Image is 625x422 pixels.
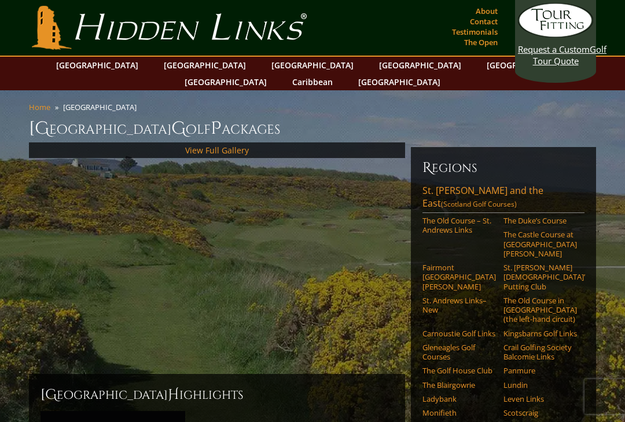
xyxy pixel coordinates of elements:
[422,394,496,403] a: Ladybank
[158,57,252,74] a: [GEOGRAPHIC_DATA]
[422,296,496,315] a: St. Andrews Links–New
[503,408,577,417] a: Scotscraig
[168,386,179,404] span: H
[449,24,501,40] a: Testimonials
[50,57,144,74] a: [GEOGRAPHIC_DATA]
[41,386,394,404] h2: [GEOGRAPHIC_DATA] ighlights
[211,117,222,140] span: P
[503,366,577,375] a: Panmure
[503,329,577,338] a: Kingsbarns Golf Links
[266,57,359,74] a: [GEOGRAPHIC_DATA]
[518,43,590,55] span: Request a Custom
[503,263,577,291] a: St. [PERSON_NAME] [DEMOGRAPHIC_DATA]’ Putting Club
[503,216,577,225] a: The Duke’s Course
[481,57,575,74] a: [GEOGRAPHIC_DATA]
[422,329,496,338] a: Carnoustie Golf Links
[422,216,496,235] a: The Old Course – St. Andrews Links
[286,74,339,90] a: Caribbean
[422,380,496,390] a: The Blairgowrie
[422,408,496,417] a: Monifieth
[352,74,446,90] a: [GEOGRAPHIC_DATA]
[373,57,467,74] a: [GEOGRAPHIC_DATA]
[422,263,496,291] a: Fairmont [GEOGRAPHIC_DATA][PERSON_NAME]
[503,296,577,324] a: The Old Course in [GEOGRAPHIC_DATA] (the left-hand circuit)
[29,117,596,140] h1: [GEOGRAPHIC_DATA] olf ackages
[422,343,496,362] a: Gleneagles Golf Courses
[29,102,50,112] a: Home
[171,117,186,140] span: G
[503,343,577,362] a: Crail Golfing Society Balcomie Links
[518,3,593,67] a: Request a CustomGolf Tour Quote
[422,366,496,375] a: The Golf House Club
[422,159,584,177] h6: Regions
[441,199,517,209] span: (Scotland Golf Courses)
[503,380,577,390] a: Lundin
[503,394,577,403] a: Leven Links
[467,13,501,30] a: Contact
[179,74,273,90] a: [GEOGRAPHIC_DATA]
[473,3,501,19] a: About
[461,34,501,50] a: The Open
[422,184,584,213] a: St. [PERSON_NAME] and the East(Scotland Golf Courses)
[503,230,577,258] a: The Castle Course at [GEOGRAPHIC_DATA][PERSON_NAME]
[185,145,249,156] a: View Full Gallery
[63,102,141,112] li: [GEOGRAPHIC_DATA]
